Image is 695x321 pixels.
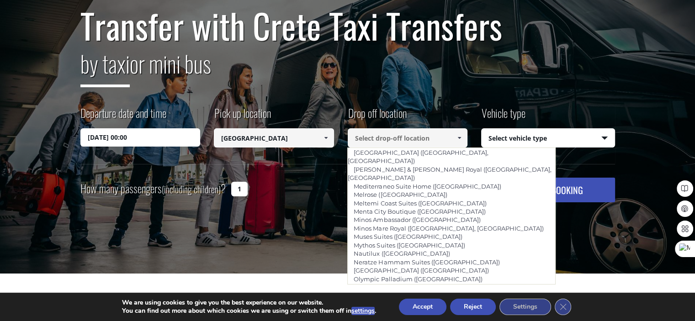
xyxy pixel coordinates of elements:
button: Reject [450,299,496,315]
input: Select drop-off location [348,128,468,147]
a: Neratze Hammam Suites ([GEOGRAPHIC_DATA]) [348,256,505,268]
a: [GEOGRAPHIC_DATA] ([GEOGRAPHIC_DATA]) [348,264,494,277]
label: Drop off location [348,105,407,128]
p: You can find out more about which cookies we are using or switch them off in . [122,307,376,315]
p: We are using cookies to give you the best experience on our website. [122,299,376,307]
button: settings [351,307,375,315]
input: Select pickup location [214,128,334,147]
a: Menta City Boutique ([GEOGRAPHIC_DATA]) [348,205,491,218]
h2: or mini bus [80,45,615,94]
label: Departure date and time [80,105,166,128]
a: [PERSON_NAME] & [PERSON_NAME] Royal ([GEOGRAPHIC_DATA], [GEOGRAPHIC_DATA]) [348,163,551,184]
a: Show All Items [452,128,467,147]
span: by taxi [80,46,130,87]
span: Select vehicle type [482,129,615,148]
button: Accept [399,299,446,315]
a: Meltemi Coast Suites ([GEOGRAPHIC_DATA]) [348,197,492,210]
button: Settings [499,299,551,315]
a: Show All Items [318,128,333,147]
a: Mediterraneo Suite Home ([GEOGRAPHIC_DATA]) [348,180,507,193]
a: Melrose ([GEOGRAPHIC_DATA]) [348,188,453,201]
label: Pick up location [214,105,271,128]
label: Vehicle type [481,105,525,128]
a: Mythos Suites ([GEOGRAPHIC_DATA]) [348,239,471,252]
h1: Transfer with Crete Taxi Transfers [80,6,615,45]
small: (including children) [162,182,221,196]
button: Close GDPR Cookie Banner [555,299,571,315]
a: Nautilux ([GEOGRAPHIC_DATA]) [348,247,456,260]
a: Minos Ambassador ([GEOGRAPHIC_DATA]) [348,213,486,226]
a: [GEOGRAPHIC_DATA] ([GEOGRAPHIC_DATA], [GEOGRAPHIC_DATA]) [348,146,488,167]
label: How many passengers ? [80,178,226,200]
a: Olympic Palladium ([GEOGRAPHIC_DATA]) [348,273,488,285]
a: Minos Mare Royal ([GEOGRAPHIC_DATA], [GEOGRAPHIC_DATA]) [348,222,549,235]
a: Muses Suites ([GEOGRAPHIC_DATA]) [348,230,468,243]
